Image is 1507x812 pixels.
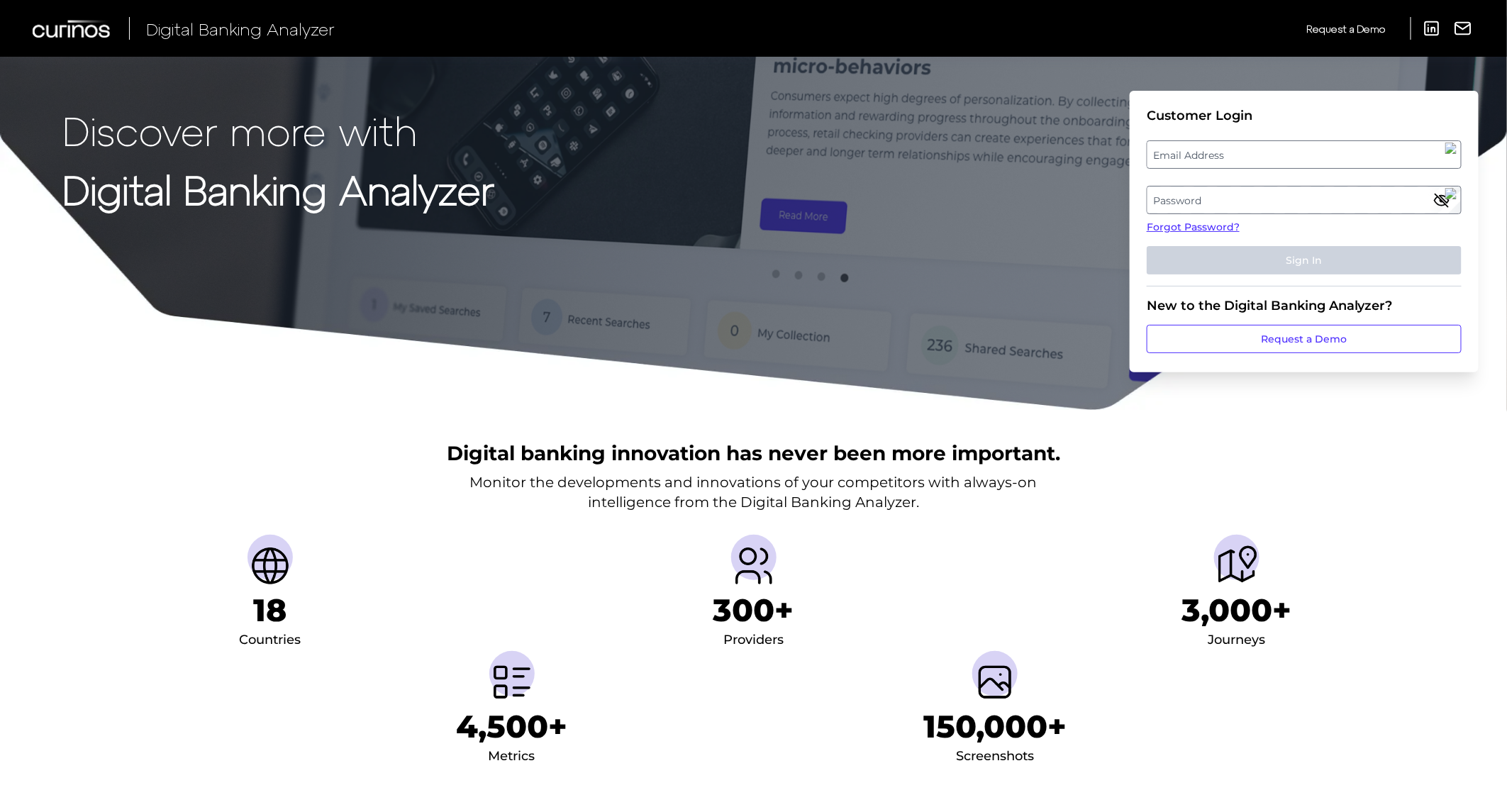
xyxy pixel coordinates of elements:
div: Countries [239,629,301,652]
button: Sign In [1147,246,1462,274]
h1: 3,000+ [1182,591,1292,629]
a: Forgot Password? [1147,220,1462,235]
div: Journeys [1208,629,1266,652]
a: Request a Demo [1306,17,1386,40]
div: Customer Login [1147,108,1462,123]
a: Request a Demo [1147,325,1462,353]
img: Screenshots [972,660,1018,705]
h1: 4,500+ [456,708,568,745]
span: Request a Demo [1306,23,1386,35]
div: Providers [723,629,784,652]
img: Journeys [1214,543,1259,589]
strong: Digital Banking Analyzer [62,165,494,213]
h1: 18 [253,591,287,629]
img: Providers [731,543,777,589]
div: Screenshots [956,745,1034,768]
img: Curinos [33,20,112,38]
h2: Digital banking innovation has never been more important. [447,440,1060,467]
p: Discover more with [62,108,494,152]
label: Password [1147,187,1460,213]
img: Metrics [489,660,535,705]
div: Metrics [489,745,535,768]
h1: 150,000+ [923,708,1067,745]
h1: 300+ [713,591,794,629]
span: Digital Banking Analyzer [146,18,335,39]
div: New to the Digital Banking Analyzer? [1147,298,1462,313]
img: Countries [248,543,293,589]
p: Monitor the developments and innovations of your competitors with always-on intelligence from the... [470,472,1038,512]
label: Email Address [1147,142,1460,167]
